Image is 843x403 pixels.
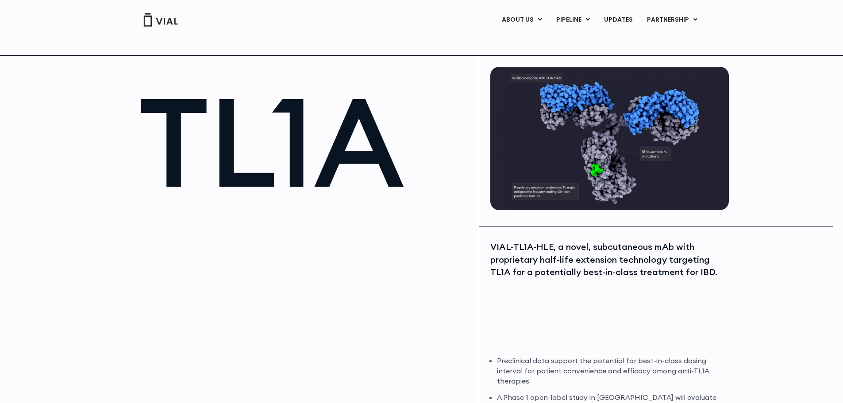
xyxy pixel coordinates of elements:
[549,12,597,27] a: PIPELINEMenu Toggle
[497,356,727,386] li: Preclinical data support the potential for best-in-class dosing interval for patient convenience ...
[143,13,178,27] img: Vial Logo
[139,80,470,203] h1: TL1A
[597,12,639,27] a: UPDATES
[495,12,549,27] a: ABOUT USMenu Toggle
[490,67,729,210] img: TL1A antibody diagram.
[640,12,704,27] a: PARTNERSHIPMenu Toggle
[490,241,727,279] div: VIAL-TL1A-HLE, a novel, subcutaneous mAb with proprietary half-life extension technology targetin...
